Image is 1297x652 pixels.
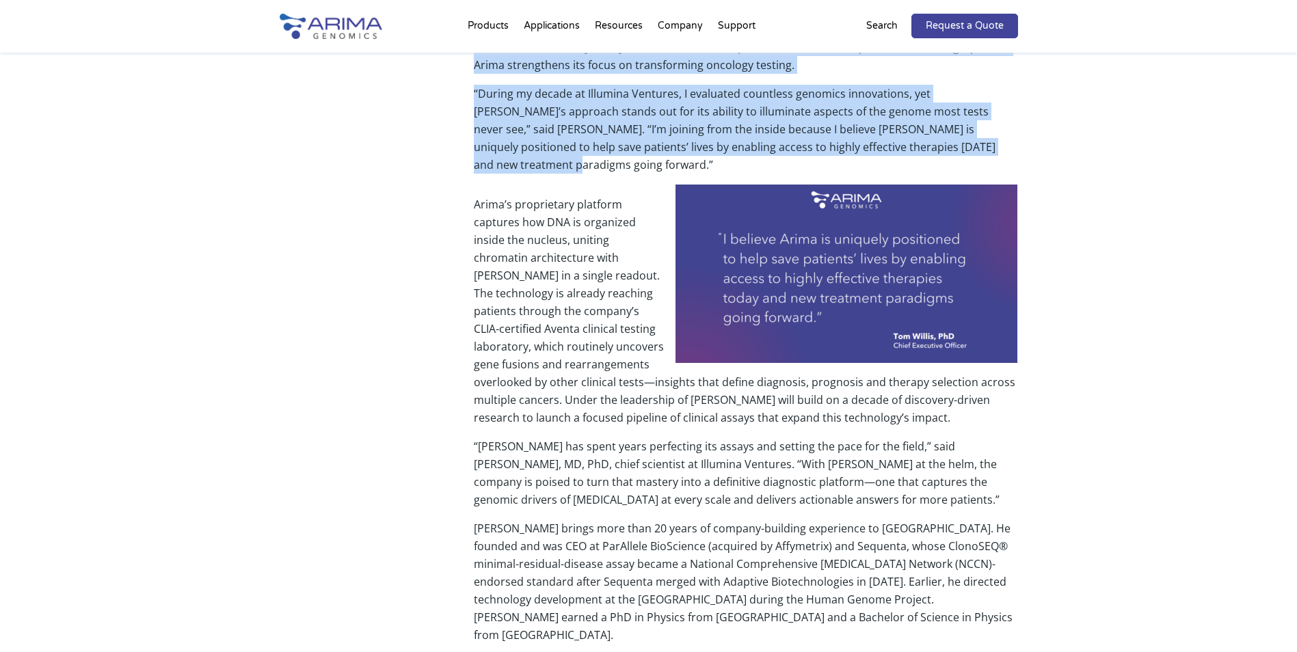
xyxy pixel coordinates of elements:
[280,14,382,39] img: Arima-Genomics-logo
[676,185,1017,363] img: Tom Wilis CEO Quote
[474,195,1017,437] p: Arima’s proprietary platform captures how DNA is organized inside the nucleus, uniting chromatin ...
[866,17,898,35] p: Search
[911,14,1018,38] a: Request a Quote
[474,437,1017,519] p: “[PERSON_NAME] has spent years perfecting its assays and setting the pace for the field,” said [P...
[474,85,1017,185] p: “During my decade at Illumina Ventures, I evaluated countless genomics innovations, yet [PERSON_N...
